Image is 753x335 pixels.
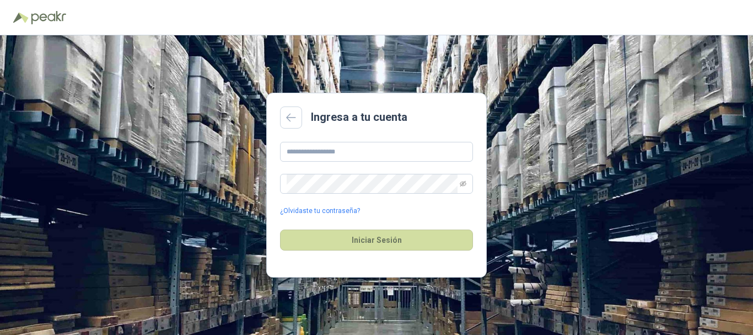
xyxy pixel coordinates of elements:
img: Peakr [31,11,66,24]
button: Iniciar Sesión [280,230,473,251]
a: ¿Olvidaste tu contraseña? [280,206,360,216]
h2: Ingresa a tu cuenta [311,109,407,126]
span: eye-invisible [460,180,466,187]
img: Logo [13,12,29,23]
